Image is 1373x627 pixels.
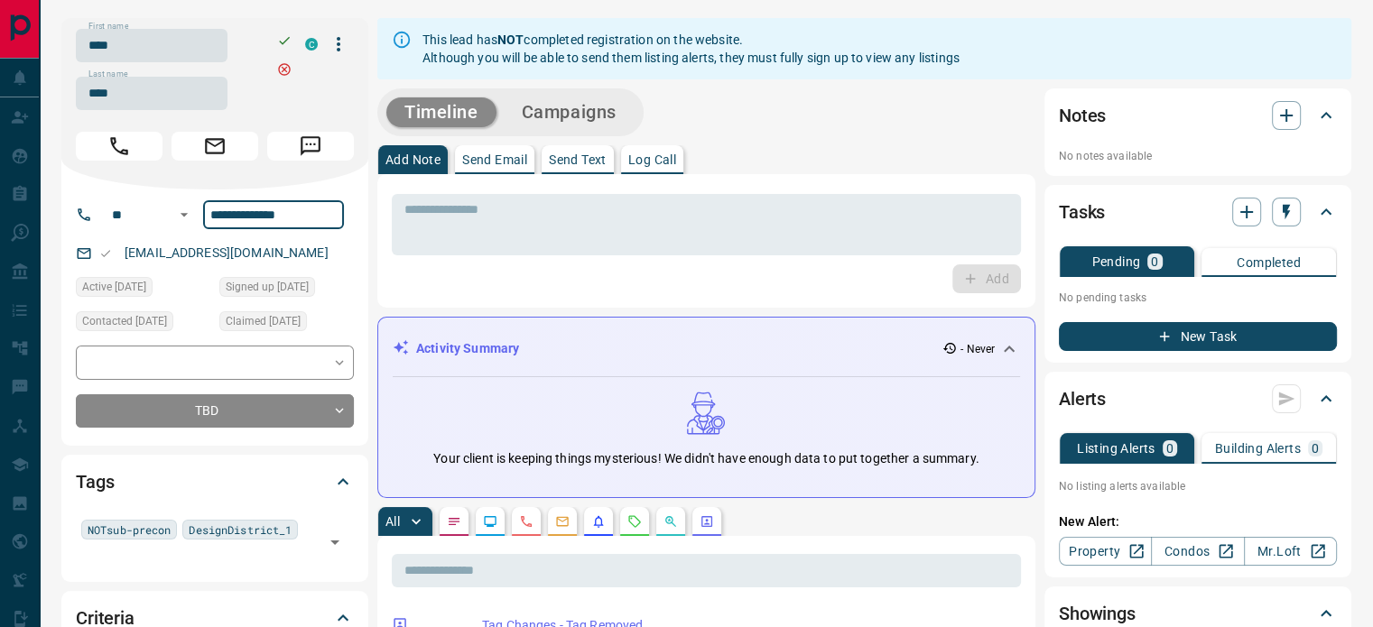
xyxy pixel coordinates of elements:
p: 0 [1312,442,1319,455]
p: Building Alerts [1215,442,1301,455]
button: New Task [1059,322,1337,351]
div: condos.ca [305,38,318,51]
svg: Notes [447,514,461,529]
a: Property [1059,537,1152,566]
p: 0 [1151,255,1158,268]
span: Email [172,132,258,161]
div: Tags [76,460,354,503]
label: First name [88,21,128,32]
button: Timeline [386,97,496,127]
div: This lead has completed registration on the website. Although you will be able to send them listi... [422,23,960,74]
p: Log Call [628,153,676,166]
a: [EMAIL_ADDRESS][DOMAIN_NAME] [125,245,329,260]
p: Send Text [549,153,607,166]
p: No listing alerts available [1059,478,1337,494]
div: Thu May 26 2022 [76,277,210,302]
span: Claimed [DATE] [226,312,301,330]
p: No notes available [1059,148,1337,164]
h2: Tags [76,467,114,496]
button: Campaigns [504,97,635,127]
p: Pending [1091,255,1140,268]
a: Mr.Loft [1244,537,1337,566]
button: Open [322,530,348,555]
p: - Never [960,341,995,357]
p: Completed [1237,256,1301,269]
div: Notes [1059,94,1337,137]
span: Contacted [DATE] [82,312,167,330]
p: Listing Alerts [1077,442,1155,455]
svg: Listing Alerts [591,514,606,529]
span: NOTsub-precon [88,521,171,539]
p: Add Note [385,153,441,166]
button: Open [173,204,195,226]
p: New Alert: [1059,512,1337,531]
strong: NOT [497,32,524,47]
div: TBD [76,394,354,428]
div: Alerts [1059,377,1337,420]
div: Thu May 26 2022 [219,277,354,302]
div: Tasks [1059,190,1337,234]
svg: Opportunities [663,514,678,529]
h2: Alerts [1059,384,1106,413]
div: Thu May 26 2022 [219,311,354,337]
div: Activity Summary- Never [393,332,1020,365]
p: Activity Summary [416,339,519,358]
span: Signed up [DATE] [226,278,309,296]
p: All [385,515,400,528]
svg: Requests [627,514,642,529]
p: Your client is keeping things mysterious! We didn't have enough data to put together a summary. [433,449,979,468]
svg: Lead Browsing Activity [483,514,497,529]
p: Send Email [462,153,527,166]
div: Thu May 26 2022 [76,311,210,337]
svg: Agent Actions [700,514,714,529]
h2: Tasks [1059,198,1105,226]
a: Condos [1151,537,1244,566]
span: DesignDistrict_1 [189,521,292,539]
p: No pending tasks [1059,284,1337,311]
span: Active [DATE] [82,278,146,296]
label: Last name [88,69,128,80]
span: Call [76,132,162,161]
p: 0 [1166,442,1174,455]
span: Message [267,132,354,161]
h2: Notes [1059,101,1106,130]
svg: Emails [555,514,570,529]
svg: Email Valid [99,247,112,260]
svg: Calls [519,514,533,529]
